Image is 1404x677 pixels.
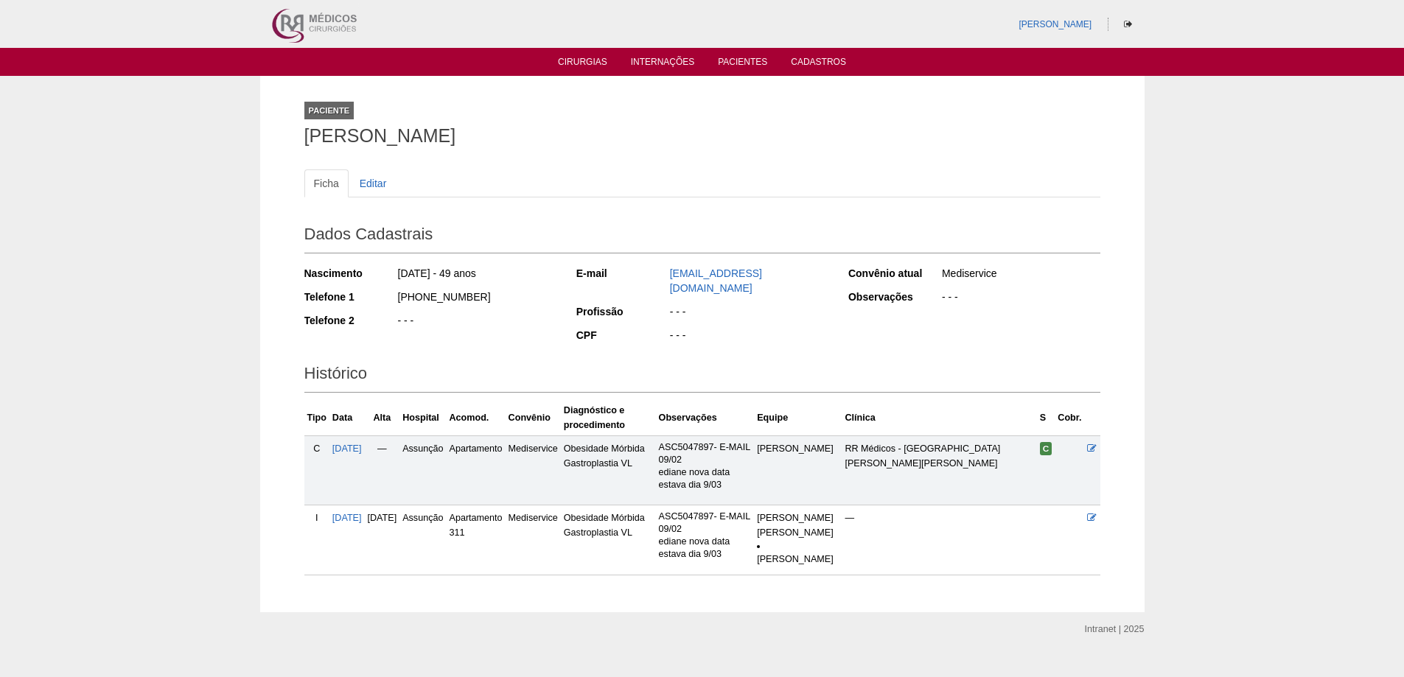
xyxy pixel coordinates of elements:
[754,400,842,436] th: Equipe
[1085,622,1145,636] div: Intranet | 2025
[940,290,1100,308] div: - - -
[754,435,842,505] td: [PERSON_NAME]
[670,267,762,294] a: [EMAIL_ADDRESS][DOMAIN_NAME]
[656,400,755,436] th: Observações
[842,400,1036,436] th: Clínica
[399,400,446,436] th: Hospital
[668,304,828,323] div: - - -
[754,505,842,575] td: [PERSON_NAME]
[659,441,752,491] p: ASC5047897- E-MAIL 09/02 ediane nova data estava dia 9/03
[940,266,1100,284] div: Mediservice
[558,57,607,71] a: Cirurgias
[446,435,505,505] td: Apartamento
[576,266,668,281] div: E-mail
[842,505,1036,575] td: —
[446,400,505,436] th: Acomod.
[1019,19,1092,29] a: [PERSON_NAME]
[304,220,1100,253] h2: Dados Cadastrais
[399,505,446,575] td: Assunção
[329,400,365,436] th: Data
[304,266,397,281] div: Nascimento
[668,328,828,346] div: - - -
[304,102,355,119] div: Paciente
[397,266,556,284] div: [DATE] - 49 anos
[446,505,505,575] td: Apartamento 311
[332,443,362,454] a: [DATE]
[304,359,1100,393] h2: Histórico
[1055,400,1084,436] th: Cobr.
[506,400,561,436] th: Convênio
[397,313,556,332] div: - - -
[842,435,1036,505] td: RR Médicos - [GEOGRAPHIC_DATA][PERSON_NAME][PERSON_NAME]
[561,505,656,575] td: Obesidade Mórbida Gastroplastia VL
[368,513,397,523] span: [DATE]
[576,328,668,343] div: CPF
[791,57,846,71] a: Cadastros
[757,525,839,540] div: [PERSON_NAME]
[718,57,767,71] a: Pacientes
[397,290,556,308] div: [PHONE_NUMBER]
[561,400,656,436] th: Diagnóstico e procedimento
[561,435,656,505] td: Obesidade Mórbida Gastroplastia VL
[307,441,326,456] div: C
[848,266,940,281] div: Convênio atual
[304,127,1100,145] h1: [PERSON_NAME]
[659,511,752,561] p: ASC5047897- E-MAIL 09/02 ediane nova data estava dia 9/03
[304,313,397,328] div: Telefone 2
[399,435,446,505] td: Assunção
[332,513,362,523] a: [DATE]
[757,540,839,566] li: [PERSON_NAME]
[1040,442,1052,455] span: Confirmada
[365,435,400,505] td: —
[304,290,397,304] div: Telefone 1
[1124,20,1132,29] i: Sair
[631,57,695,71] a: Internações
[506,505,561,575] td: Mediservice
[350,169,397,197] a: Editar
[304,400,329,436] th: Tipo
[365,400,400,436] th: Alta
[1037,400,1055,436] th: S
[848,290,940,304] div: Observações
[576,304,668,319] div: Profissão
[307,511,326,525] div: I
[506,435,561,505] td: Mediservice
[304,169,349,197] a: Ficha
